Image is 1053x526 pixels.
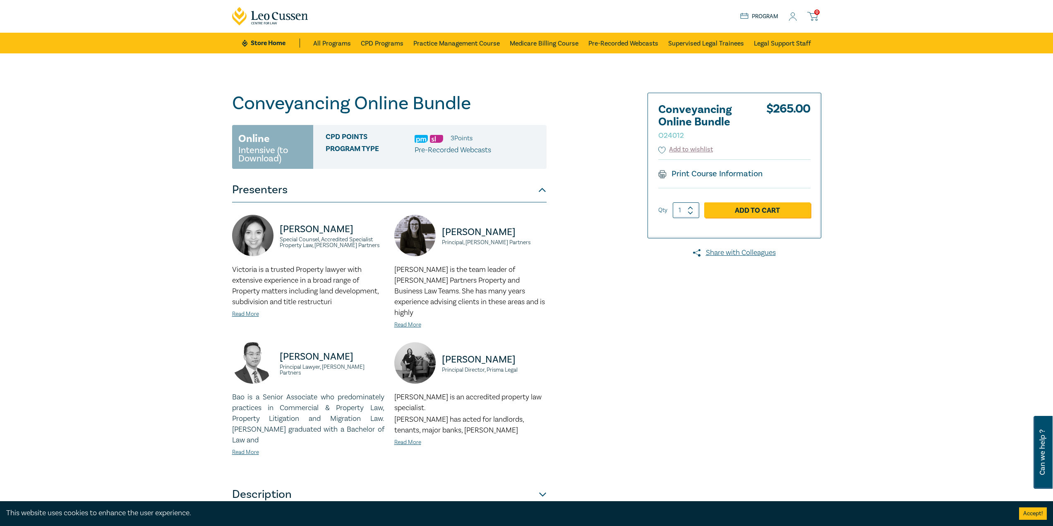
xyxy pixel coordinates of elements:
a: CPD Programs [361,33,403,53]
span: Can we help ? [1039,421,1046,484]
img: https://s3.ap-southeast-2.amazonaws.com/leo-cussen-store-production-content/Contacts/Julie%20Maxf... [394,215,436,256]
small: Principal, [PERSON_NAME] Partners [442,240,547,245]
h2: Conveyancing Online Bundle [658,103,749,141]
a: Legal Support Staff [754,33,811,53]
button: Description [232,482,547,507]
span: CPD Points [326,133,415,144]
a: Read More [232,449,259,456]
img: https://s3.ap-southeast-2.amazonaws.com/leo-cussen-store-production-content/Contacts/Anastasia%20... [394,342,436,384]
a: Supervised Legal Trainees [668,33,744,53]
span: [PERSON_NAME] has acted for landlords, tenants, major banks, [PERSON_NAME] [394,415,524,435]
a: Medicare Billing Course [510,33,578,53]
span: Victoria is a trusted Property lawyer with extensive experience in a broad range of Property matt... [232,265,379,307]
a: Print Course Information [658,168,763,179]
img: https://s3.ap-southeast-2.amazonaws.com/leo-cussen-store-production-content/Contacts/Bao%20Ngo/Ba... [232,342,273,384]
small: Special Counsel, Accredited Specialist Property Law, [PERSON_NAME] Partners [280,237,384,248]
label: Qty [658,206,667,215]
h1: Conveyancing Online Bundle [232,93,547,114]
p: [PERSON_NAME] [280,350,384,363]
button: Add to wishlist [658,145,713,154]
span: 0 [814,10,820,15]
a: Add to Cart [704,202,811,218]
img: Practice Management & Business Skills [415,135,428,143]
span: [PERSON_NAME] is an accredited property law specialist. [394,392,542,413]
input: 1 [673,202,699,218]
a: Share with Colleagues [648,247,821,258]
a: Read More [232,310,259,318]
a: Store Home [242,38,300,48]
small: O24012 [658,131,684,140]
p: [PERSON_NAME] [280,223,384,236]
h3: Online [238,131,270,146]
img: Substantive Law [430,135,443,143]
img: https://s3.ap-southeast-2.amazonaws.com/leo-cussen-store-production-content/Contacts/Victoria%20A... [232,215,273,256]
div: This website uses cookies to enhance the user experience. [6,508,1007,519]
a: Read More [394,439,421,446]
a: Pre-Recorded Webcasts [588,33,658,53]
a: Practice Management Course [413,33,500,53]
small: Principal Director, Prisma Legal [442,367,547,373]
span: Program type [326,145,415,156]
small: Intensive (to Download) [238,146,307,163]
p: [PERSON_NAME] [442,353,547,366]
li: 3 Point s [451,133,473,144]
p: Pre-Recorded Webcasts [415,145,491,156]
a: Read More [394,321,421,329]
p: Bao is a Senior Associate who predominately practices in Commercial & Property Law, Property Liti... [232,392,384,446]
div: $ 265.00 [766,103,811,145]
a: Program [740,12,779,21]
button: Presenters [232,178,547,202]
span: [PERSON_NAME] is the team leader of [PERSON_NAME] Partners Property and Business Law Teams. She h... [394,265,545,317]
small: Principal Lawyer, [PERSON_NAME] Partners [280,364,384,376]
button: Accept cookies [1019,507,1047,520]
a: All Programs [313,33,351,53]
p: [PERSON_NAME] [442,226,547,239]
